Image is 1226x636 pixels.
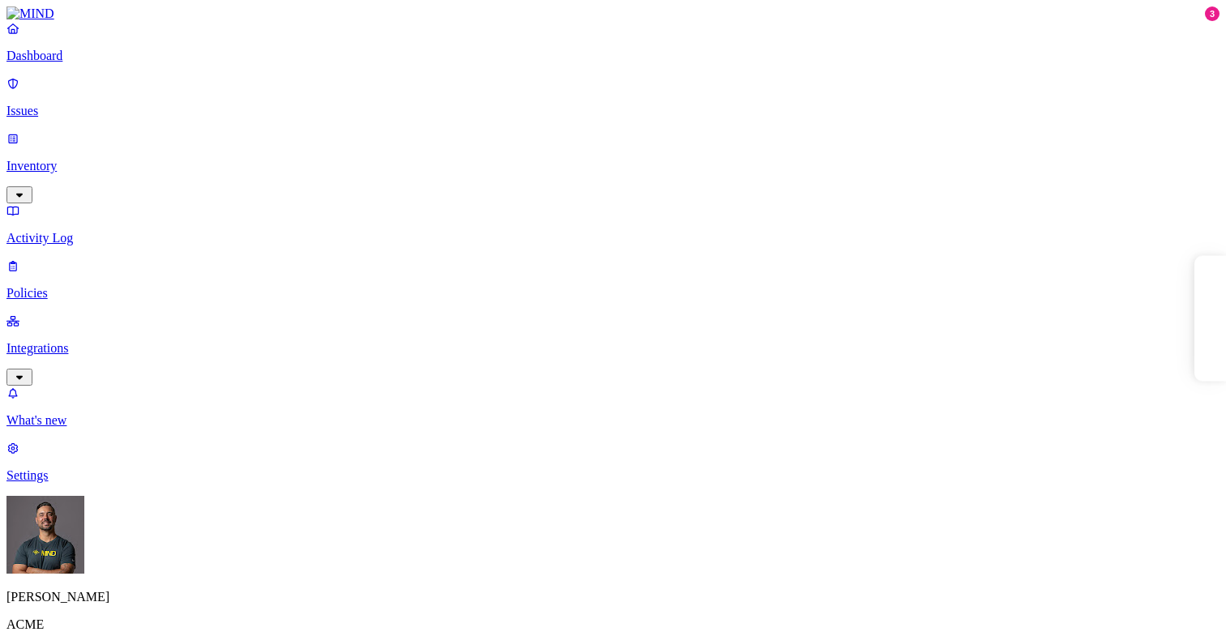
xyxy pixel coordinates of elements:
a: What's new [6,386,1220,428]
p: Issues [6,104,1220,118]
a: Activity Log [6,203,1220,245]
a: Issues [6,76,1220,118]
a: Inventory [6,131,1220,201]
p: Dashboard [6,49,1220,63]
p: Integrations [6,341,1220,356]
p: Activity Log [6,231,1220,245]
img: Samuel Hill [6,496,84,574]
a: Dashboard [6,21,1220,63]
p: Policies [6,286,1220,301]
p: ACME [6,617,1220,632]
a: MIND [6,6,1220,21]
img: MIND [6,6,54,21]
a: Policies [6,258,1220,301]
p: [PERSON_NAME] [6,590,1220,604]
a: Settings [6,441,1220,483]
p: Settings [6,468,1220,483]
div: 3 [1205,6,1220,21]
p: Inventory [6,159,1220,173]
a: Integrations [6,314,1220,383]
p: What's new [6,413,1220,428]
